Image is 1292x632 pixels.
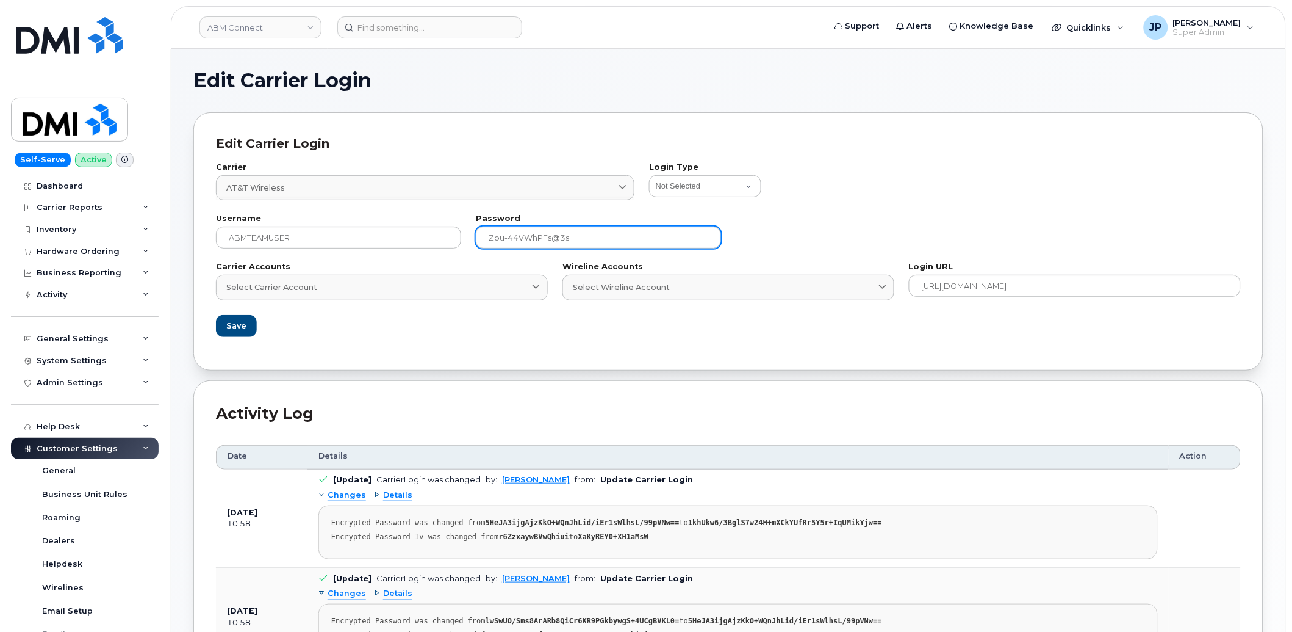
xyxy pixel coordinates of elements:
b: [Update] [333,574,371,583]
span: AT&T Wireless [226,182,285,194]
div: Encrypted Password was changed from to [331,518,1145,528]
span: Changes [328,490,366,501]
span: Details [383,588,412,600]
label: Login URL [909,263,1241,271]
label: Carrier [216,164,634,172]
span: Select Wireline Account [573,281,670,293]
b: [DATE] [227,606,257,616]
a: [PERSON_NAME] [502,574,570,583]
th: Action [1169,445,1241,470]
b: [DATE] [227,508,257,517]
label: Password [476,215,721,223]
strong: XaKyREY0+XH1aMsW [578,532,649,541]
a: Select Wireline Account [562,275,894,300]
button: Save [216,315,257,337]
strong: 1khUkw6/3BglS7w24H+mXCkYUfRr5Y5r+IqUMikYjw== [688,518,882,527]
a: [PERSON_NAME] [502,475,570,484]
div: CarrierLogin was changed [376,574,481,583]
span: Details [318,451,348,462]
span: Save [226,320,246,332]
b: [Update] [333,475,371,484]
b: Update Carrier Login [600,574,693,583]
div: CarrierLogin was changed [376,475,481,484]
div: 10:58 [227,617,296,628]
a: AT&T Wireless [216,175,634,200]
span: from: [575,475,595,484]
div: Activity Log [216,403,1241,425]
span: Date [228,451,247,462]
label: Wireline Accounts [562,263,894,271]
strong: r6ZzxaywBVwQhiui [499,532,570,541]
span: Changes [328,588,366,600]
a: Select Carrier Account [216,275,548,300]
div: Encrypted Password was changed from to [331,617,1145,626]
span: Edit Carrier Login [193,71,371,90]
b: Update Carrier Login [600,475,693,484]
label: Username [216,215,461,223]
span: Select Carrier Account [226,281,317,293]
label: Login Type [649,164,1241,172]
div: Encrypted Password Iv was changed from to [331,532,1145,542]
span: by: [486,475,497,484]
strong: lwSwUO/Sms8ArARb8QiCr6KR9PGkbywgS+4UCgBVKL0= [486,617,680,625]
span: by: [486,574,497,583]
div: 10:58 [227,518,296,529]
strong: 5HeJA3ijgAjzKkO+WQnJhLid/iEr1sWlhsL/99pVNw== [688,617,882,625]
span: Details [383,490,412,501]
span: from: [575,574,595,583]
strong: 5HeJA3ijgAjzKkO+WQnJhLid/iEr1sWlhsL/99pVNw== [486,518,680,527]
label: Carrier Accounts [216,263,548,271]
div: Edit Carrier Login [216,135,1241,153]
